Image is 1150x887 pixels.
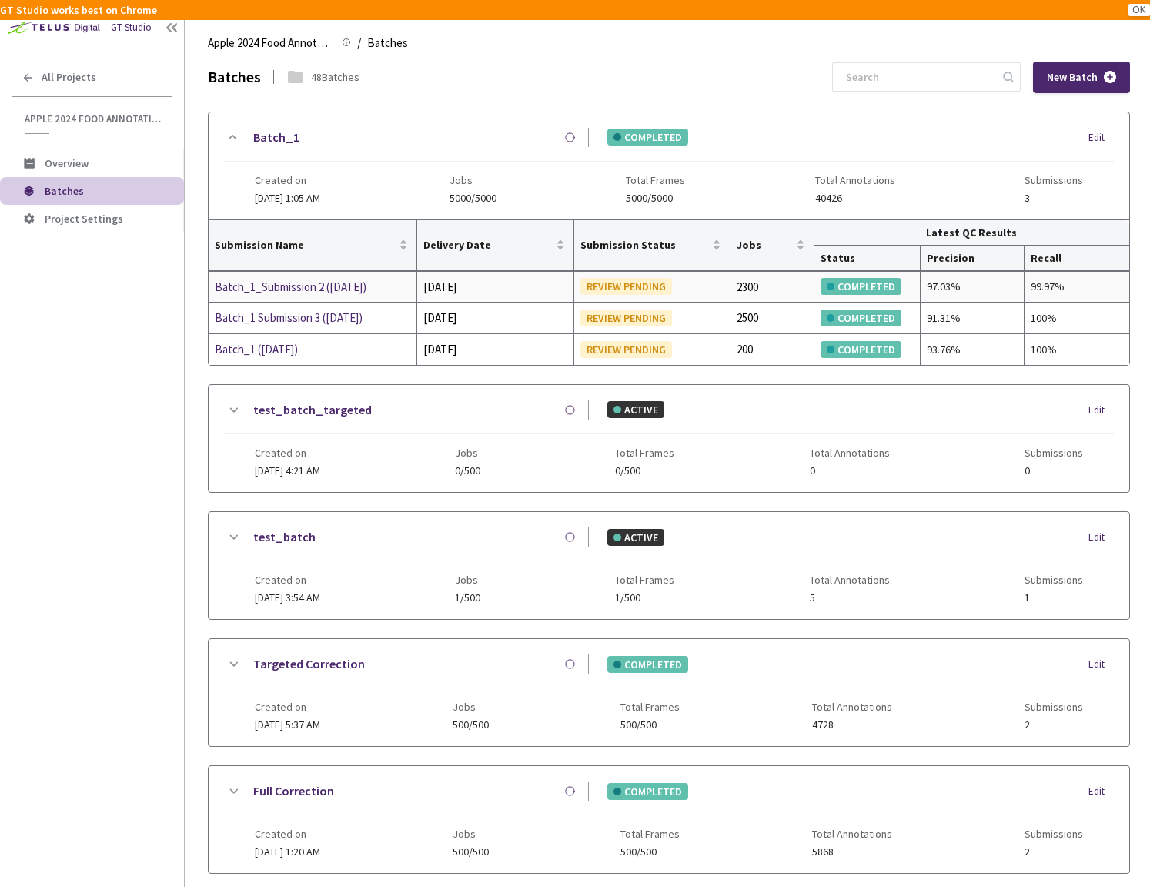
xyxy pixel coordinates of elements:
div: 2500 [737,309,807,327]
span: Submission Status [580,239,709,251]
div: test_batchACTIVEEditCreated on[DATE] 3:54 AMJobs1/500Total Frames1/500Total Annotations5Submissions1 [209,512,1129,619]
span: 5868 [812,846,892,858]
span: 40426 [815,192,895,204]
div: 93.76% [927,341,1018,358]
span: Created on [255,574,320,586]
span: 1 [1025,592,1083,604]
a: test_batch_targeted [253,400,372,420]
div: ACTIVE [607,401,664,418]
div: ACTIVE [607,529,664,546]
span: Total Frames [626,174,685,186]
div: REVIEW PENDING [580,341,672,358]
span: Jobs [453,701,489,713]
div: COMPLETED [821,278,901,295]
span: 1/500 [455,592,480,604]
span: Total Annotations [810,447,890,459]
span: Submission Name [215,239,396,251]
span: Created on [255,828,320,840]
li: / [357,34,361,52]
button: OK [1128,4,1150,16]
div: [DATE] [423,309,567,327]
div: 100% [1031,341,1123,358]
span: Submissions [1025,447,1083,459]
span: 5 [810,592,890,604]
span: Total Frames [615,574,674,586]
th: Precision [921,246,1025,271]
div: [DATE] [423,278,567,296]
span: Jobs [455,574,480,586]
div: 200 [737,340,807,359]
a: Full Correction [253,782,334,801]
span: [DATE] 3:54 AM [255,591,320,604]
span: Total Annotations [812,701,892,713]
span: New Batch [1047,71,1098,84]
div: Full CorrectionCOMPLETEDEditCreated on[DATE] 1:20 AMJobs500/500Total Frames500/500Total Annotatio... [209,766,1129,873]
div: REVIEW PENDING [580,278,672,295]
a: Targeted Correction [253,654,365,674]
span: 3 [1025,192,1083,204]
span: Submissions [1025,828,1083,840]
div: COMPLETED [607,783,688,800]
span: [DATE] 1:05 AM [255,191,320,205]
span: 0/500 [615,465,674,477]
th: Recall [1025,246,1129,271]
a: Batch_1 [253,128,299,147]
div: Edit [1088,530,1114,545]
div: Edit [1088,784,1114,799]
span: Jobs [455,447,480,459]
span: 500/500 [453,846,489,858]
div: GT Studio [111,20,152,35]
span: Apple 2024 Food Annotation Correction [25,112,162,126]
span: 0 [810,465,890,477]
div: REVIEW PENDING [580,310,672,326]
div: 2300 [737,278,807,296]
span: Total Annotations [815,174,895,186]
span: All Projects [42,71,96,84]
th: Delivery Date [417,220,573,271]
span: 2 [1025,846,1083,858]
span: Created on [255,447,320,459]
span: Total Frames [620,701,680,713]
span: Jobs [737,239,793,251]
th: Status [814,246,921,271]
span: Jobs [453,828,489,840]
span: 500/500 [620,846,680,858]
th: Jobs [730,220,814,271]
div: 99.97% [1031,278,1123,295]
div: Edit [1088,130,1114,146]
span: 1/500 [615,592,674,604]
div: Edit [1088,657,1114,672]
span: 2 [1025,719,1083,731]
span: [DATE] 5:37 AM [255,718,320,731]
span: Total Frames [615,447,674,459]
span: Created on [255,174,320,186]
div: Batch_1COMPLETEDEditCreated on[DATE] 1:05 AMJobs5000/5000Total Frames5000/5000Total Annotations40... [209,112,1129,219]
span: Overview [45,156,89,170]
span: Jobs [450,174,496,186]
th: Submission Name [209,220,417,271]
a: Batch_1 Submission 3 ([DATE]) [215,309,378,327]
div: 48 Batches [311,69,359,85]
span: 500/500 [453,719,489,731]
span: 4728 [812,719,892,731]
div: COMPLETED [607,129,688,146]
span: Total Frames [620,828,680,840]
a: Batch_1_Submission 2 ([DATE]) [215,278,378,296]
span: Batches [367,34,408,52]
span: [DATE] 1:20 AM [255,845,320,859]
span: Submissions [1025,701,1083,713]
div: 100% [1031,310,1123,326]
div: COMPLETED [821,341,901,358]
span: Submissions [1025,174,1083,186]
span: Total Annotations [810,574,890,586]
div: 97.03% [927,278,1018,295]
div: Batches [208,65,261,89]
a: Batch_1 ([DATE]) [215,340,378,359]
input: Search [837,63,1001,91]
span: [DATE] 4:21 AM [255,464,320,477]
div: Targeted CorrectionCOMPLETEDEditCreated on[DATE] 5:37 AMJobs500/500Total Frames500/500Total Annot... [209,639,1129,746]
div: 91.31% [927,310,1018,326]
span: Created on [255,701,320,713]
